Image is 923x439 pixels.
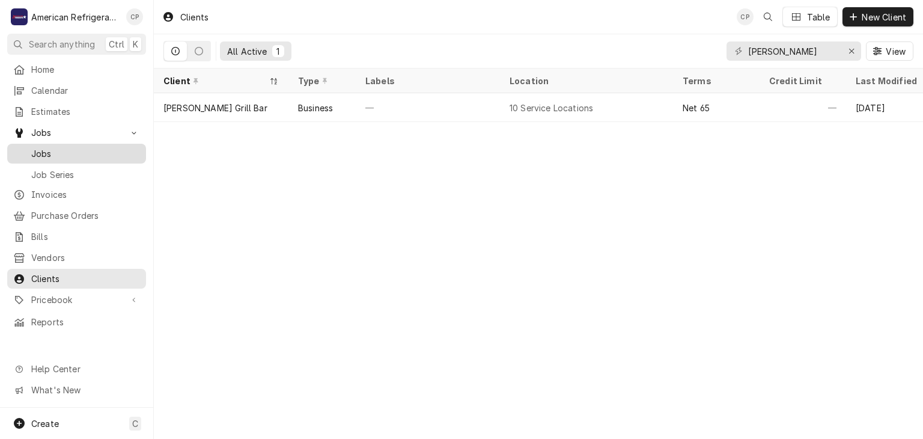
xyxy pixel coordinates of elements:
button: New Client [842,7,913,26]
span: What's New [31,384,139,396]
div: Client [163,75,267,87]
div: Type [298,75,344,87]
span: Ctrl [109,38,124,51]
a: Purchase Orders [7,206,146,226]
span: Bills [31,230,140,243]
a: Go to Pricebook [7,290,146,310]
span: Reports [31,316,140,328]
div: — [760,93,846,122]
span: Jobs [31,147,140,160]
a: Home [7,60,146,79]
div: All Active [227,45,267,58]
a: Clients [7,269,146,289]
a: Go to Help Center [7,359,146,379]
span: Clients [31,272,140,285]
div: Net 65 [683,102,710,114]
a: Calendar [7,81,146,100]
span: Home [31,63,140,76]
div: American Refrigeration LLC [31,11,120,23]
div: Cordel Pyle's Avatar [126,8,143,25]
span: Vendors [31,251,140,264]
span: Invoices [31,188,140,201]
span: Pricebook [31,293,122,306]
a: Vendors [7,248,146,268]
span: Job Series [31,168,140,181]
div: Terms [683,75,748,87]
span: Estimates [31,105,140,118]
a: Invoices [7,185,146,204]
span: View [883,45,908,58]
div: Last Modified [856,75,921,87]
span: Jobs [31,126,122,139]
a: Bills [7,227,146,247]
span: Calendar [31,84,140,97]
div: A [11,8,28,25]
a: Go to What's New [7,380,146,400]
div: Labels [365,75,490,87]
span: C [132,417,138,430]
div: Location [510,75,663,87]
a: Job Series [7,165,146,185]
div: American Refrigeration LLC's Avatar [11,8,28,25]
div: Table [807,11,830,23]
div: 10 Service Locations [510,102,593,114]
div: Business [298,102,333,114]
span: Search anything [29,38,95,51]
span: New Client [859,11,909,23]
input: Keyword search [748,41,838,61]
div: [PERSON_NAME] Grill Bar [163,102,267,114]
span: Purchase Orders [31,209,140,222]
span: K [133,38,138,51]
div: Cordel Pyle's Avatar [737,8,754,25]
button: Erase input [842,41,861,61]
a: Estimates [7,102,146,121]
button: Open search [758,7,778,26]
span: Help Center [31,363,139,375]
div: Credit Limit [769,75,834,87]
span: Create [31,419,59,429]
button: View [866,41,913,61]
button: Search anythingCtrlK [7,34,146,55]
a: Jobs [7,144,146,164]
div: CP [737,8,754,25]
a: Reports [7,312,146,332]
div: 1 [275,45,282,58]
div: CP [126,8,143,25]
a: Go to Jobs [7,123,146,143]
div: — [356,93,500,122]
